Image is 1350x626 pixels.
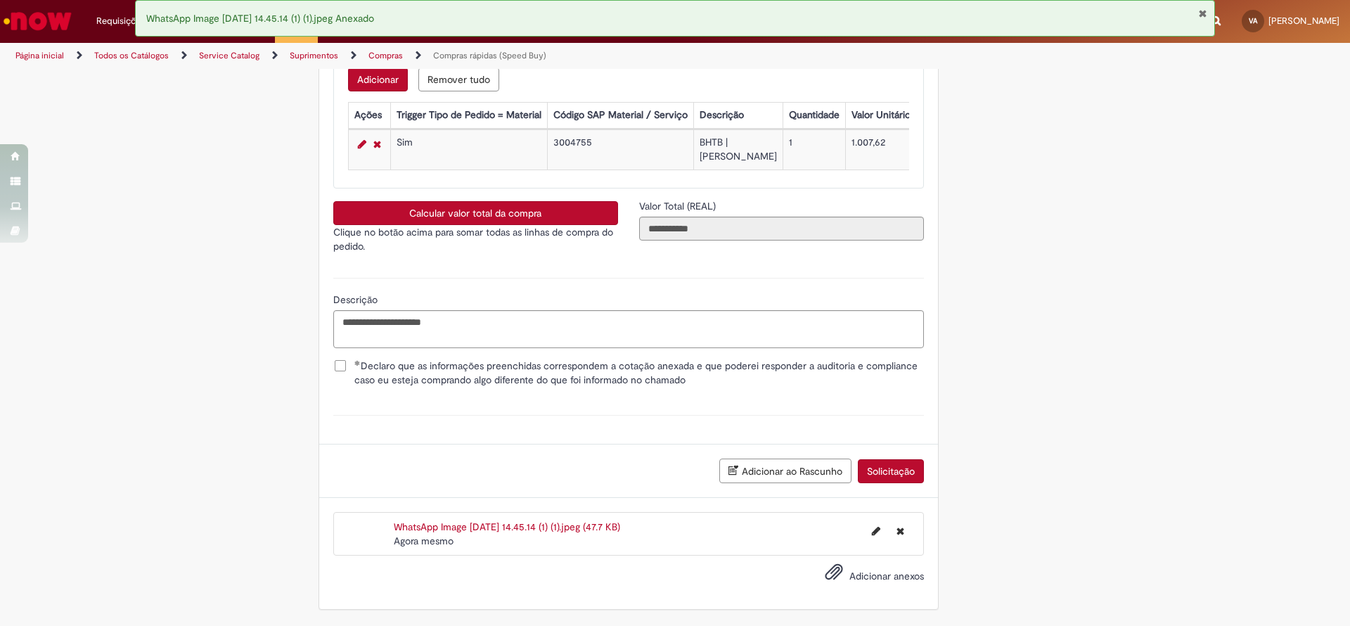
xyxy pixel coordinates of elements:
[1249,16,1257,25] span: VA
[290,50,338,61] a: Suprimentos
[394,535,454,547] time: 27/08/2025 15:43:12
[783,103,845,129] th: Quantidade
[547,130,693,170] td: 3004755
[547,103,693,129] th: Código SAP Material / Serviço
[11,43,889,69] ul: Trilhas de página
[146,12,374,25] span: WhatsApp Image [DATE] 14.45.14 (1) (1).jpeg Anexado
[199,50,259,61] a: Service Catalog
[15,50,64,61] a: Página inicial
[96,14,146,28] span: Requisições
[390,103,547,129] th: Trigger Tipo de Pedido = Material
[639,217,924,241] input: Valor Total (REAL)
[1,7,74,35] img: ServiceNow
[1198,8,1207,19] button: Fechar Notificação
[783,130,845,170] td: 1
[845,130,916,170] td: 1.007,62
[858,459,924,483] button: Solicitação
[888,520,913,542] button: Excluir WhatsApp Image 2025-08-21 at 14.45.14 (1) (1).jpeg
[821,559,847,592] button: Adicionar anexos
[333,310,924,348] textarea: Descrição
[394,520,620,533] a: WhatsApp Image [DATE] 14.45.14 (1) (1).jpeg (47.7 KB)
[693,130,783,170] td: BHTB | [PERSON_NAME]
[368,50,403,61] a: Compras
[348,68,408,91] button: Add a row for Lista de Itens
[1268,15,1339,27] span: [PERSON_NAME]
[333,225,618,253] p: Clique no botão acima para somar todas as linhas de compra do pedido.
[845,103,916,129] th: Valor Unitário
[370,136,385,153] a: Remover linha 1
[354,360,361,366] span: Obrigatório Preenchido
[354,136,370,153] a: Editar Linha 1
[354,359,924,387] span: Declaro que as informações preenchidas correspondem a cotação anexada e que poderei responder a a...
[433,50,546,61] a: Compras rápidas (Speed Buy)
[693,103,783,129] th: Descrição
[639,200,719,212] span: Somente leitura - Valor Total (REAL)
[333,201,618,225] button: Calcular valor total da compra
[94,50,169,61] a: Todos os Catálogos
[418,68,499,91] button: Remove all rows for Lista de Itens
[719,459,851,483] button: Adicionar ao Rascunho
[333,293,380,306] span: Descrição
[849,570,924,582] span: Adicionar anexos
[639,199,719,213] label: Somente leitura - Valor Total (REAL)
[390,130,547,170] td: Sim
[863,520,889,542] button: Editar nome de arquivo WhatsApp Image 2025-08-21 at 14.45.14 (1) (1).jpeg
[348,103,390,129] th: Ações
[394,535,454,547] span: Agora mesmo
